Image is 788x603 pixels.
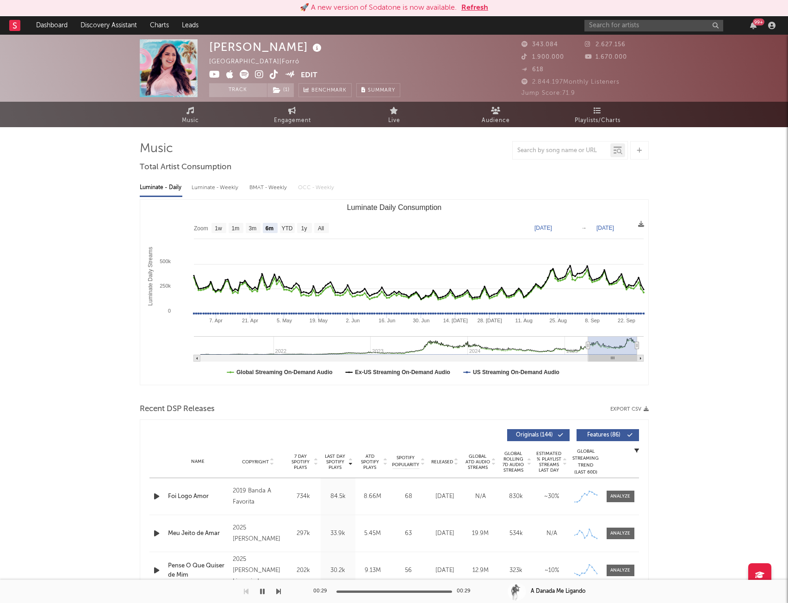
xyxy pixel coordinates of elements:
[209,318,223,323] text: 7. Apr
[431,459,453,465] span: Released
[413,318,429,323] text: 30. Jun
[477,318,502,323] text: 28. [DATE]
[249,180,289,196] div: BMAT - Weekly
[288,566,318,575] div: 202k
[347,203,441,211] text: Luminate Daily Consumption
[465,492,496,501] div: N/A
[521,67,544,73] span: 618
[536,566,567,575] div: ~ 10 %
[429,529,460,538] div: [DATE]
[276,318,292,323] text: 5. May
[233,486,283,508] div: 2019 Banda A Favorita
[618,318,635,323] text: 22. Sep
[323,566,353,575] div: 30.2k
[429,492,460,501] div: [DATE]
[358,529,388,538] div: 5.45M
[584,20,723,31] input: Search for artists
[317,225,323,232] text: All
[368,88,395,93] span: Summary
[323,529,353,538] div: 33.9k
[750,22,757,29] button: 99+
[596,225,614,231] text: [DATE]
[309,318,328,323] text: 19. May
[534,225,552,231] text: [DATE]
[429,566,460,575] div: [DATE]
[242,318,258,323] text: 21. Apr
[501,451,526,473] span: Global Rolling 7D Audio Streams
[513,432,556,438] span: Originals ( 144 )
[445,102,547,127] a: Audience
[392,455,419,468] span: Spotify Popularity
[521,90,575,96] span: Jump Score: 71.9
[392,529,425,538] div: 63
[140,102,242,127] a: Music
[242,102,343,127] a: Engagement
[313,586,332,597] div: 00:29
[461,2,488,13] button: Refresh
[274,115,311,126] span: Engagement
[298,83,352,97] a: Benchmark
[521,79,620,85] span: 2.844.197 Monthly Listeners
[358,492,388,501] div: 8.66M
[501,529,532,538] div: 534k
[392,566,425,575] div: 56
[465,529,496,538] div: 19.9M
[140,200,648,385] svg: Luminate Daily Consumption
[30,16,74,35] a: Dashboard
[233,523,283,545] div: 2025 [PERSON_NAME]
[515,318,532,323] text: 11. Aug
[168,529,229,538] a: Meu Jeito de Amar
[536,529,567,538] div: N/A
[147,247,154,306] text: Luminate Daily Streams
[358,566,388,575] div: 9.13M
[236,369,333,375] text: Global Streaming On-Demand Audio
[231,225,239,232] text: 1m
[265,225,273,232] text: 6m
[288,529,318,538] div: 297k
[581,225,587,231] text: →
[209,83,267,97] button: Track
[549,318,566,323] text: 25. Aug
[507,429,570,441] button: Originals(144)
[301,70,317,81] button: Edit
[288,454,313,470] span: 7 Day Spotify Plays
[610,406,649,412] button: Export CSV
[443,318,467,323] text: 14. [DATE]
[160,258,171,264] text: 500k
[168,561,229,579] div: Pense O Que Quiser de Mim
[175,16,205,35] a: Leads
[392,492,425,501] div: 68
[513,147,610,154] input: Search by song name or URL
[536,451,562,473] span: Estimated % Playlist Streams Last Day
[74,16,143,35] a: Discovery Assistant
[585,318,600,323] text: 8. Sep
[536,492,567,501] div: ~ 30 %
[521,42,558,48] span: 343.084
[311,85,347,96] span: Benchmark
[521,54,564,60] span: 1.900.000
[140,404,215,415] span: Recent DSP Releases
[501,566,532,575] div: 323k
[168,308,170,314] text: 0
[209,56,310,68] div: [GEOGRAPHIC_DATA] | Forró
[300,2,457,13] div: 🚀 A new version of Sodatone is now available.
[168,492,229,501] a: Foi Logo Amor
[575,115,620,126] span: Playlists/Charts
[577,429,639,441] button: Features(86)
[465,454,490,470] span: Global ATD Audio Streams
[378,318,395,323] text: 16. Jun
[753,18,764,25] div: 99 +
[457,586,475,597] div: 00:29
[585,42,626,48] span: 2.627.156
[215,225,222,232] text: 1w
[242,459,269,465] span: Copyright
[267,83,294,97] button: (1)
[346,318,360,323] text: 2. Jun
[288,492,318,501] div: 734k
[583,432,625,438] span: Features ( 86 )
[585,54,627,60] span: 1.670.000
[358,454,382,470] span: ATD Spotify Plays
[248,225,256,232] text: 3m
